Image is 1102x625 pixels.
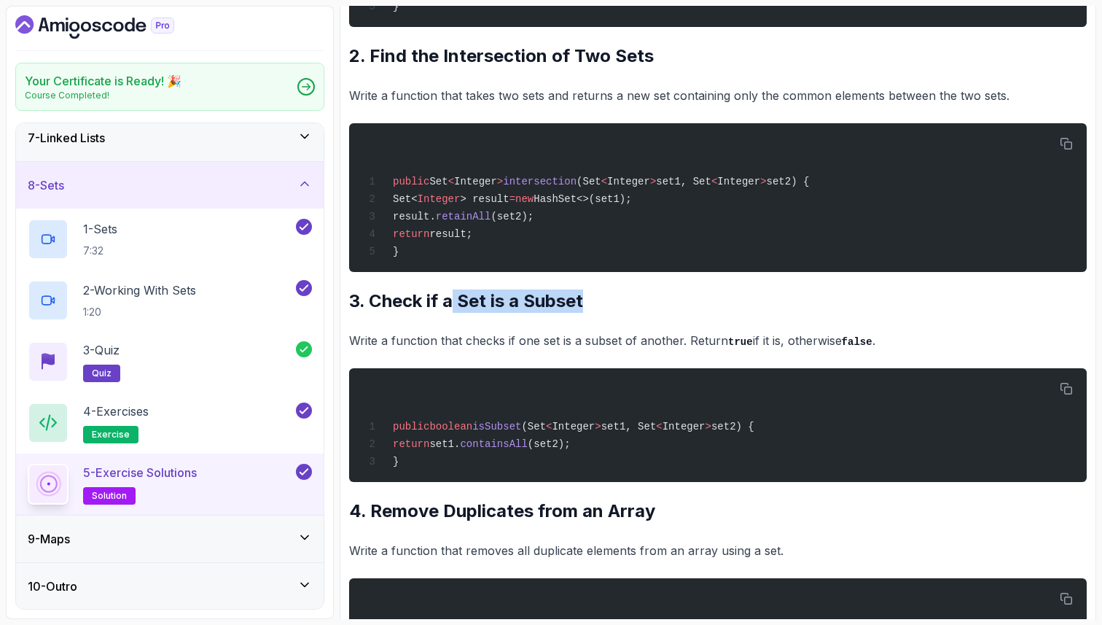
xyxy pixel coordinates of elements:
button: 4-Exercisesexercise [28,403,312,443]
code: true [728,336,753,348]
button: 5-Exercise Solutionssolution [28,464,312,505]
span: public [393,421,429,432]
span: < [656,421,662,432]
button: 2-Working With Sets1:20 [28,280,312,321]
h2: 4. Remove Duplicates from an Array [349,500,1087,523]
span: > [760,176,766,187]
span: } [393,246,399,257]
code: false [842,336,872,348]
span: } [393,1,399,12]
span: > result [460,193,509,205]
span: isSubset [472,421,521,432]
span: set2) { [711,421,754,432]
a: Dashboard [15,15,208,39]
button: 3-Quizquiz [28,341,312,382]
span: Integer [663,421,706,432]
span: set1, Set [656,176,711,187]
span: result; [429,228,472,240]
span: > [497,176,503,187]
span: > [595,421,601,432]
span: (set2); [491,211,534,222]
span: < [546,421,552,432]
span: > [650,176,656,187]
span: HashSet<>(set1); [534,193,631,205]
span: new [515,193,534,205]
span: retainAll [436,211,491,222]
span: intersection [503,176,577,187]
span: (set2); [528,438,571,450]
span: return [393,228,429,240]
h2: Your Certificate is Ready! 🎉 [25,72,181,90]
a: Your Certificate is Ready! 🎉Course Completed! [15,63,324,111]
p: Write a function that checks if one set is a subset of another. Return if it is, otherwise . [349,330,1087,352]
span: Set [429,176,448,187]
span: result. [393,211,436,222]
span: set1. [429,438,460,450]
span: (Set [521,421,546,432]
h3: 10 - Outro [28,578,77,595]
p: Course Completed! [25,90,181,101]
h3: 8 - Sets [28,176,64,194]
span: Integer [454,176,497,187]
p: Write a function that removes all duplicate elements from an array using a set. [349,540,1087,561]
p: 5 - Exercise Solutions [83,464,197,481]
button: 10-Outro [16,563,324,610]
span: < [448,176,454,187]
span: exercise [92,429,130,440]
p: 3 - Quiz [83,341,120,359]
p: 7:32 [83,244,117,258]
span: = [509,193,515,205]
span: quiz [92,368,112,379]
span: > [706,421,711,432]
button: 1-Sets7:32 [28,219,312,260]
h2: 2. Find the Intersection of Two Sets [349,44,1087,68]
p: 1:20 [83,305,196,319]
p: 2 - Working With Sets [83,282,196,299]
span: Integer [607,176,650,187]
span: Integer [552,421,595,432]
span: set1, Set [601,421,657,432]
span: boolean [429,421,472,432]
p: Write a function that takes two sets and returns a new set containing only the common elements be... [349,85,1087,106]
span: (Set [577,176,601,187]
h2: 3. Check if a Set is a Subset [349,290,1087,313]
span: } [393,456,399,467]
p: 4 - Exercises [83,403,149,420]
button: 9-Maps [16,516,324,562]
button: 7-Linked Lists [16,114,324,161]
span: Set< [393,193,418,205]
span: Integer [717,176,760,187]
span: return [393,438,429,450]
p: 1 - Sets [83,220,117,238]
span: solution [92,490,127,502]
button: 8-Sets [16,162,324,209]
h3: 9 - Maps [28,530,70,548]
span: containsAll [460,438,527,450]
span: set2) { [767,176,810,187]
span: public [393,176,429,187]
span: < [711,176,717,187]
span: < [601,176,607,187]
span: Integer [418,193,461,205]
h3: 7 - Linked Lists [28,129,105,147]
